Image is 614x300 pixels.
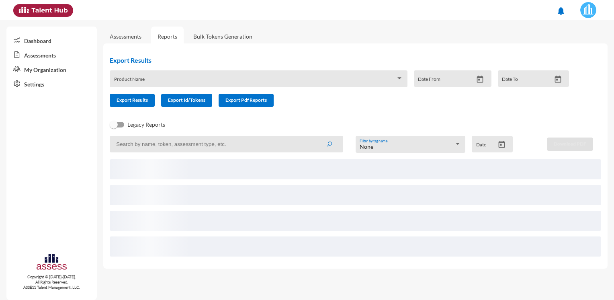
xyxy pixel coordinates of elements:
span: Export Id/Tokens [168,97,205,103]
span: Export Results [117,97,148,103]
span: Export Pdf Reports [225,97,267,103]
a: Settings [6,76,97,91]
span: Legacy Reports [127,120,165,129]
input: Search by name, token, assessment type, etc. [110,136,343,152]
a: Dashboard [6,33,97,47]
a: Assessments [110,33,141,40]
button: Open calendar [495,140,509,149]
img: assesscompany-logo.png [36,253,68,273]
a: Bulk Tokens Generation [187,27,259,46]
button: Export Results [110,94,155,107]
button: Export Id/Tokens [161,94,212,107]
p: Copyright © [DATE]-[DATE]. All Rights Reserved. ASSESS Talent Management, LLC. [6,274,97,290]
span: Download PDF [554,141,586,147]
button: Export Pdf Reports [219,94,274,107]
button: Open calendar [551,75,565,84]
span: None [360,143,373,150]
a: My Organization [6,62,97,76]
h2: Export Results [110,56,575,64]
a: Assessments [6,47,97,62]
mat-icon: notifications [556,6,566,16]
a: Reports [151,27,184,46]
button: Open calendar [473,75,487,84]
button: Download PDF [547,138,593,151]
